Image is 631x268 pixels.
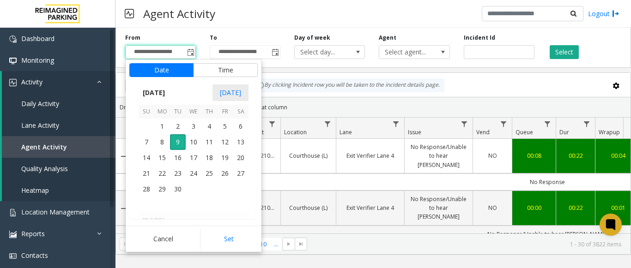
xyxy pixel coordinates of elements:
[201,150,217,166] td: Thursday, September 18, 2025
[322,118,334,130] a: Location Filter Menu
[9,252,17,260] img: 'icon'
[599,128,620,136] span: Wrapup
[201,134,217,150] span: 11
[258,203,275,212] a: L21089100
[186,119,201,134] span: 3
[170,134,186,150] span: 9
[21,186,49,195] span: Heatmap
[233,166,249,181] span: 27
[233,134,249,150] span: 13
[116,99,631,115] div: Drag a column header and drop it here to group by that column
[154,105,170,119] th: Mo
[559,128,569,136] span: Dur
[233,105,249,119] th: Sa
[286,203,330,212] a: Courthouse (L)
[217,166,233,181] td: Friday, September 26, 2025
[516,128,533,136] span: Queue
[201,134,217,150] td: Thursday, September 11, 2025
[518,151,550,160] div: 00:08
[201,105,217,119] th: Th
[488,152,497,160] span: NO
[201,119,217,134] span: 4
[201,166,217,181] span: 25
[139,213,249,228] th: [DATE]
[154,166,170,181] span: 22
[125,34,140,42] label: From
[217,134,233,150] td: Friday, September 12, 2025
[9,231,17,238] img: 'icon'
[186,105,201,119] th: We
[562,203,589,212] a: 00:22
[186,150,201,166] span: 17
[170,134,186,150] td: Tuesday, September 9, 2025
[2,71,115,93] a: Activity
[285,240,292,248] span: Go to the next page
[342,203,399,212] a: Exit Verifier Lane 4
[200,229,258,249] button: Set
[21,229,45,238] span: Reports
[139,105,154,119] th: Su
[282,238,295,250] span: Go to the next page
[295,238,307,250] span: Go to the last page
[562,151,589,160] div: 00:22
[21,164,68,173] span: Quality Analysis
[170,166,186,181] span: 23
[217,150,233,166] span: 19
[154,181,170,197] span: 29
[129,63,194,77] button: Date tab
[217,119,233,134] span: 5
[21,99,59,108] span: Daily Activity
[217,166,233,181] span: 26
[185,46,195,59] span: Toggle popup
[154,150,170,166] td: Monday, September 15, 2025
[139,2,220,25] h3: Agent Activity
[129,229,197,249] button: Cancel
[201,119,217,134] td: Thursday, September 4, 2025
[284,128,307,136] span: Location
[139,134,154,150] td: Sunday, September 7, 2025
[170,105,186,119] th: Tu
[139,166,154,181] span: 21
[379,34,396,42] label: Agent
[186,134,201,150] td: Wednesday, September 10, 2025
[139,150,154,166] td: Sunday, September 14, 2025
[170,150,186,166] td: Tuesday, September 16, 2025
[2,136,115,158] a: Agent Activity
[270,46,280,59] span: Toggle popup
[257,238,270,250] span: Page 10
[125,2,134,25] img: pageIcon
[210,34,217,42] label: To
[170,181,186,197] span: 30
[170,166,186,181] td: Tuesday, September 23, 2025
[212,84,249,101] span: [DATE]
[21,34,55,43] span: Dashboard
[116,118,631,233] div: Data table
[294,34,330,42] label: Day of week
[170,119,186,134] td: Tuesday, September 2, 2025
[201,150,217,166] span: 18
[154,134,170,150] td: Monday, September 8, 2025
[252,78,444,92] div: By clicking Incident row you will be taken to the incident details page.
[408,128,421,136] span: Issue
[233,119,249,134] span: 6
[233,166,249,181] td: Saturday, September 27, 2025
[458,118,471,130] a: Issue Filter Menu
[217,134,233,150] span: 12
[21,251,48,260] span: Contacts
[295,46,351,59] span: Select day...
[139,86,169,100] span: [DATE]
[154,150,170,166] span: 15
[9,209,17,216] img: 'icon'
[21,121,59,130] span: Lane Activity
[186,134,201,150] span: 10
[139,166,154,181] td: Sunday, September 21, 2025
[2,158,115,179] a: Quality Analysis
[541,118,554,130] a: Queue Filter Menu
[186,119,201,134] td: Wednesday, September 3, 2025
[410,195,467,221] a: No Response/Unable to hear [PERSON_NAME]
[139,134,154,150] span: 7
[342,151,399,160] a: Exit Verifier Lane 4
[498,118,510,130] a: Vend Filter Menu
[186,150,201,166] td: Wednesday, September 17, 2025
[154,119,170,134] span: 1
